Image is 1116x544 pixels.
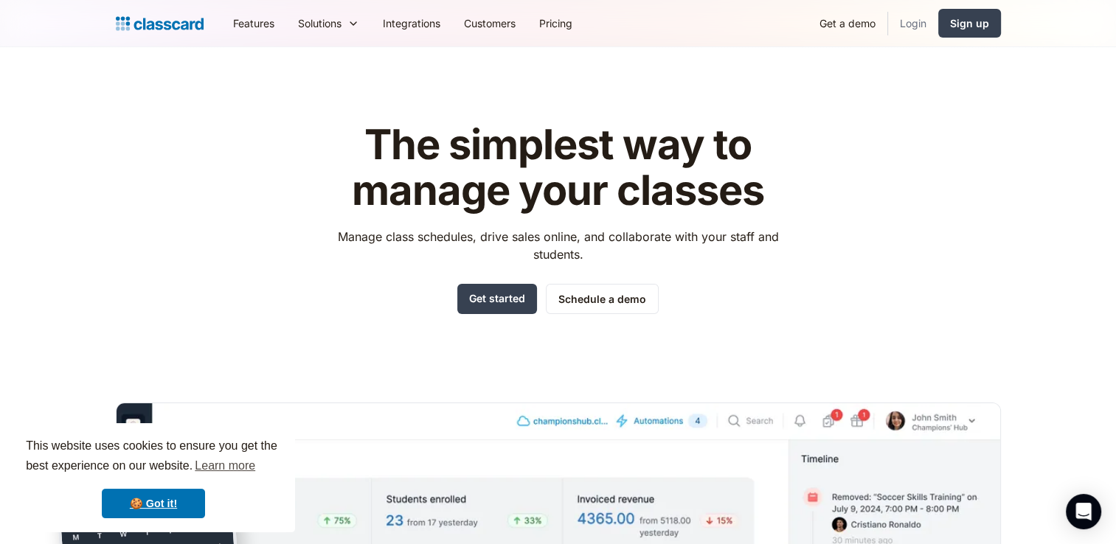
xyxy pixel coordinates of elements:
[324,122,792,213] h1: The simplest way to manage your classes
[286,7,371,40] div: Solutions
[193,455,257,477] a: learn more about cookies
[1066,494,1101,529] div: Open Intercom Messenger
[26,437,281,477] span: This website uses cookies to ensure you get the best experience on our website.
[12,423,295,532] div: cookieconsent
[808,7,887,40] a: Get a demo
[457,284,537,314] a: Get started
[324,228,792,263] p: Manage class schedules, drive sales online, and collaborate with your staff and students.
[371,7,452,40] a: Integrations
[298,15,342,31] div: Solutions
[102,489,205,518] a: dismiss cookie message
[888,7,938,40] a: Login
[546,284,659,314] a: Schedule a demo
[116,13,204,34] a: home
[527,7,584,40] a: Pricing
[938,9,1001,38] a: Sign up
[950,15,989,31] div: Sign up
[221,7,286,40] a: Features
[452,7,527,40] a: Customers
